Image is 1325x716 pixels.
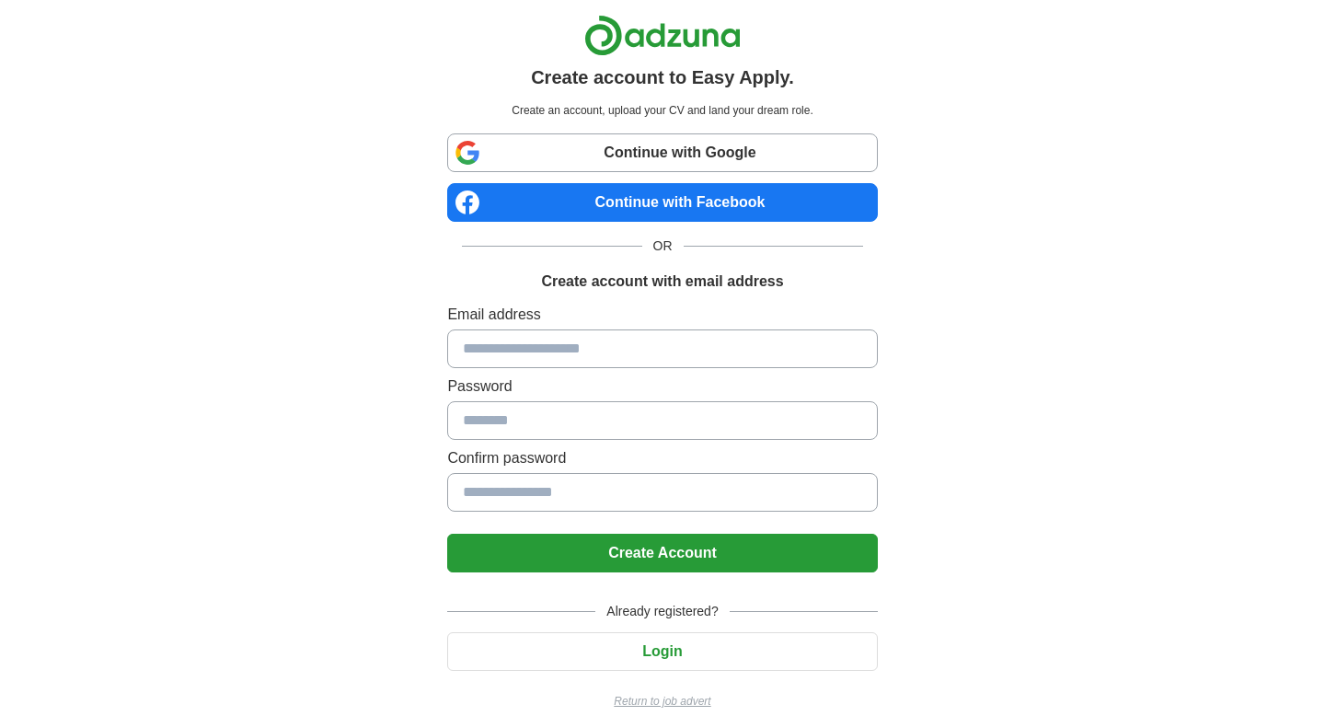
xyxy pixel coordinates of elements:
[447,534,877,572] button: Create Account
[642,237,684,256] span: OR
[447,632,877,671] button: Login
[531,64,794,91] h1: Create account to Easy Apply.
[541,271,783,293] h1: Create account with email address
[447,375,877,398] label: Password
[447,643,877,659] a: Login
[447,133,877,172] a: Continue with Google
[447,693,877,710] a: Return to job advert
[447,447,877,469] label: Confirm password
[584,15,741,56] img: Adzuna logo
[447,183,877,222] a: Continue with Facebook
[595,602,729,621] span: Already registered?
[451,102,873,119] p: Create an account, upload your CV and land your dream role.
[447,304,877,326] label: Email address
